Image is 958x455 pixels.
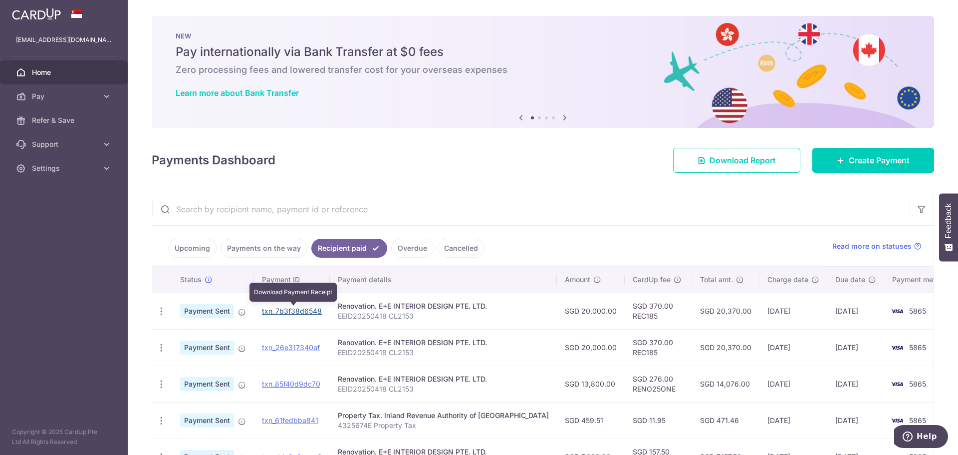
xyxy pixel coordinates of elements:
div: Renovation. E+E INTERIOR DESIGN PTE. LTD. [338,301,549,311]
a: Download Report [673,148,800,173]
td: SGD 20,370.00 [692,293,759,329]
p: EEID20250418 CL2153 [338,384,549,394]
a: txn_7b3f38d6548 [262,307,322,315]
p: [EMAIL_ADDRESS][DOMAIN_NAME] [16,35,112,45]
p: EEID20250418 CL2153 [338,348,549,358]
td: SGD 370.00 REC185 [625,293,692,329]
img: Bank Card [887,415,907,427]
span: Refer & Save [32,115,98,125]
td: SGD 13,800.00 [557,366,625,402]
img: CardUp [12,8,61,20]
span: Payment Sent [180,377,234,391]
span: CardUp fee [633,275,671,285]
td: [DATE] [827,329,884,366]
span: Amount [565,275,590,285]
span: Create Payment [849,154,910,166]
th: Payment details [330,267,557,293]
td: SGD 459.51 [557,402,625,439]
img: Bank transfer banner [152,16,934,128]
td: [DATE] [827,402,884,439]
span: Payment Sent [180,341,234,355]
a: Payments on the way [221,239,307,258]
a: Learn more about Bank Transfer [176,88,299,98]
span: Feedback [944,203,953,238]
td: SGD 20,000.00 [557,293,625,329]
img: Bank Card [887,342,907,354]
span: 5865 [909,343,926,352]
span: Pay [32,91,98,101]
td: [DATE] [759,293,827,329]
img: Bank Card [887,378,907,390]
a: Read more on statuses [832,241,922,251]
span: Payment Sent [180,414,234,428]
span: Download Report [710,154,776,166]
a: Overdue [391,239,434,258]
a: txn_85f40d9dc70 [262,380,320,388]
a: Recipient paid [311,239,387,258]
span: Status [180,275,202,285]
span: Payment Sent [180,304,234,318]
div: Download Payment Receipt [249,283,337,302]
span: Total amt. [700,275,733,285]
td: [DATE] [759,329,827,366]
td: SGD 370.00 REC185 [625,329,692,366]
a: Create Payment [812,148,934,173]
input: Search by recipient name, payment id or reference [152,193,910,225]
span: Settings [32,163,98,173]
span: Support [32,139,98,149]
span: Due date [835,275,865,285]
td: SGD 471.46 [692,402,759,439]
th: Payment ID [254,267,330,293]
span: Charge date [767,275,808,285]
td: SGD 276.00 RENO25ONE [625,366,692,402]
td: SGD 20,370.00 [692,329,759,366]
div: Property Tax. Inland Revenue Authority of [GEOGRAPHIC_DATA] [338,411,549,421]
h5: Pay internationally via Bank Transfer at $0 fees [176,44,910,60]
p: NEW [176,32,910,40]
h6: Zero processing fees and lowered transfer cost for your overseas expenses [176,64,910,76]
img: Bank Card [887,305,907,317]
a: Upcoming [168,239,217,258]
span: Home [32,67,98,77]
iframe: Opens a widget where you can find more information [894,425,948,450]
td: [DATE] [759,366,827,402]
span: 5865 [909,307,926,315]
div: Renovation. E+E INTERIOR DESIGN PTE. LTD. [338,338,549,348]
td: SGD 11.95 [625,402,692,439]
button: Feedback - Show survey [939,193,958,261]
a: txn_26e317340af [262,343,320,352]
div: Renovation. E+E INTERIOR DESIGN PTE. LTD. [338,374,549,384]
a: Cancelled [438,239,484,258]
td: [DATE] [759,402,827,439]
h4: Payments Dashboard [152,151,275,169]
p: EEID20250418 CL2153 [338,311,549,321]
a: txn_61fedbba841 [262,416,318,425]
p: 4325674E Property Tax [338,421,549,431]
span: 5865 [909,380,926,388]
span: Read more on statuses [832,241,912,251]
td: SGD 14,076.00 [692,366,759,402]
td: [DATE] [827,366,884,402]
td: [DATE] [827,293,884,329]
span: 5865 [909,416,926,425]
td: SGD 20,000.00 [557,329,625,366]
